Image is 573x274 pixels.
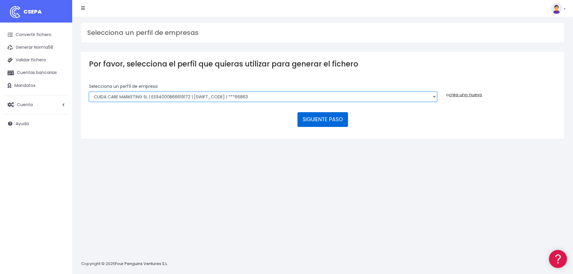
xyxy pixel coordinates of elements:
[23,8,42,15] span: CSEPA
[3,29,69,41] a: Convertir fichero
[449,92,482,98] a: crea uno nuevo
[115,261,168,266] a: Four Penguins Ventures S.L.
[16,121,29,127] span: Ayuda
[87,29,558,37] h3: Selecciona un perfil de empresas
[3,41,69,54] a: Generar Norma58
[89,60,556,68] h3: Por favor, selecciona el perfil que quieras utilizar para generar el fichero
[551,3,562,14] img: profile
[8,5,23,20] img: logo
[89,83,158,90] label: Selecciona un perfíl de empresa
[17,101,33,107] span: Cuenta
[446,83,556,98] div: o
[3,54,69,66] a: Validar fichero
[297,112,348,127] button: SIGUIENTE PASO
[81,261,169,267] p: Copyright © 2025 .
[3,98,69,111] a: Cuenta
[3,79,69,92] a: Mandatos
[3,66,69,79] a: Cuentas bancarias
[3,117,69,130] a: Ayuda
